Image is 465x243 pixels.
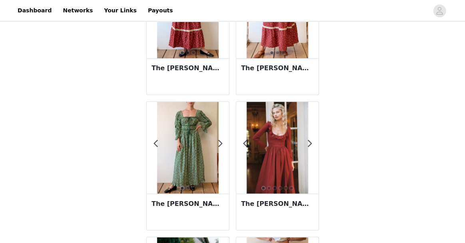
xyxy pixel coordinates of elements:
h3: The [PERSON_NAME] Dress Extended | Ribbon Rose [241,63,314,73]
button: 6 [289,186,293,190]
h3: The [PERSON_NAME] Dress | Ribbon Rose [151,63,224,73]
h3: The [PERSON_NAME] Dress | Red Dahlia [241,199,314,208]
a: Payouts [143,2,178,20]
button: 4 [278,186,282,190]
button: 2 [275,51,279,55]
button: 2 [186,186,190,190]
a: Your Links [99,2,141,20]
button: 3 [191,186,195,190]
button: 1 [270,51,274,55]
button: 2 [267,186,271,190]
button: 5 [284,186,288,190]
a: Networks [58,2,97,20]
button: 2 [186,51,190,55]
button: 3 [272,186,276,190]
h3: The [PERSON_NAME] Dress | Lovebird Laurel [151,199,224,208]
button: 1 [180,186,184,190]
button: 1 [180,51,184,55]
a: Dashboard [13,2,56,20]
button: 3 [281,51,285,55]
button: 3 [191,51,195,55]
div: avatar [435,4,443,17]
button: 1 [261,186,265,190]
